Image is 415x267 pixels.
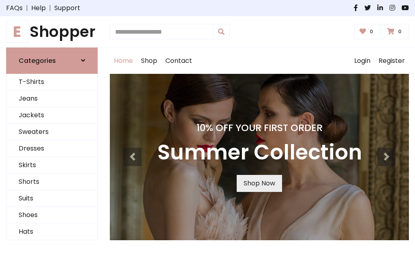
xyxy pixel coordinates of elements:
span: E [6,21,28,43]
h4: 10% Off Your First Order [157,122,362,133]
a: T-Shirts [6,74,97,90]
h3: Summer Collection [157,140,362,165]
a: EShopper [6,23,98,41]
a: Contact [161,48,196,74]
a: Hats [6,224,97,240]
a: Login [350,48,374,74]
a: Sweaters [6,124,97,140]
h1: Shopper [6,23,98,41]
a: Register [374,48,409,74]
span: 0 [368,28,375,35]
a: Suits [6,190,97,207]
a: Jeans [6,90,97,107]
span: 0 [396,28,404,35]
a: Shorts [6,174,97,190]
a: Dresses [6,140,97,157]
a: Skirts [6,157,97,174]
a: Jackets [6,107,97,124]
a: Shop [137,48,161,74]
a: 0 [354,24,381,39]
span: | [23,3,31,13]
a: 0 [382,24,409,39]
a: Shop Now [237,175,282,192]
h6: Categories [19,57,56,65]
span: | [46,3,54,13]
a: Categories [6,47,98,74]
a: Shoes [6,207,97,224]
a: FAQs [6,3,23,13]
a: Support [54,3,80,13]
a: Home [110,48,137,74]
a: Help [31,3,46,13]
